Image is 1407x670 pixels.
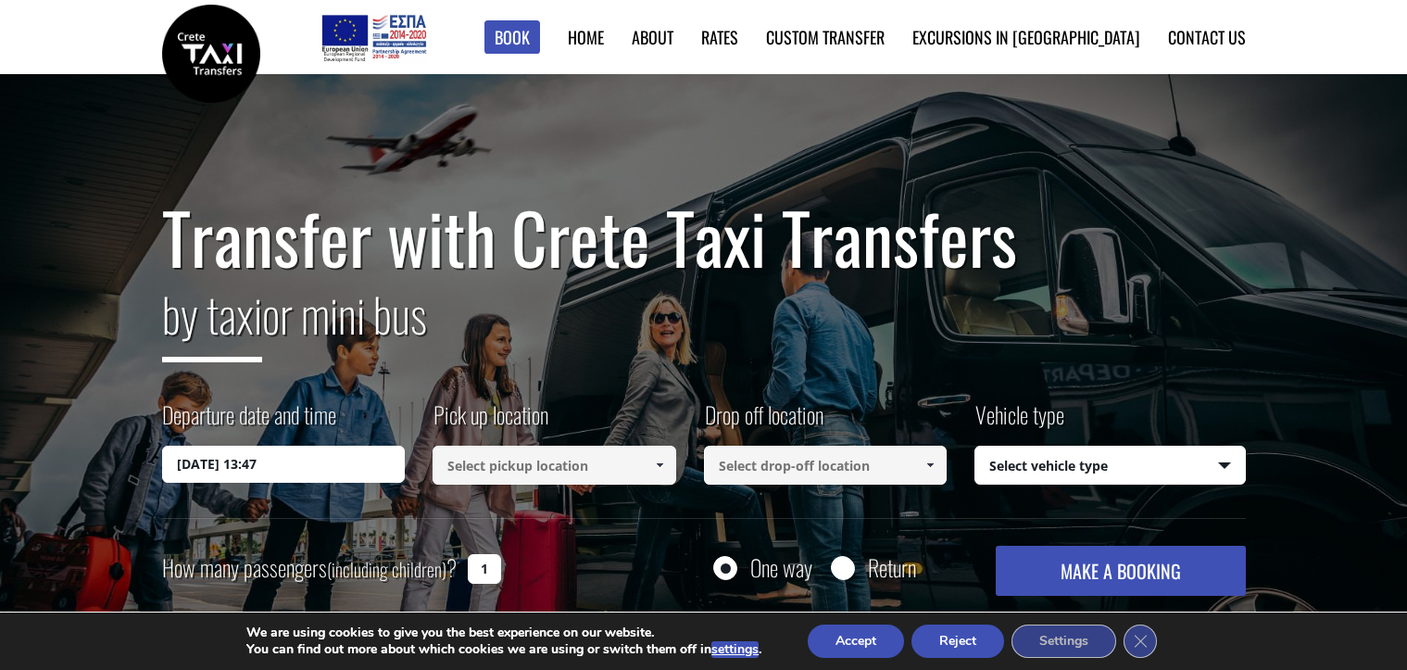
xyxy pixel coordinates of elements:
span: by taxi [162,279,262,362]
a: Excursions in [GEOGRAPHIC_DATA] [912,25,1140,49]
p: You can find out more about which cookies we are using or switch them off in . [246,641,761,658]
a: Home [568,25,604,49]
img: e-bannersEUERDF180X90.jpg [319,9,429,65]
a: About [632,25,673,49]
label: One way [750,556,812,579]
label: How many passengers ? [162,546,457,591]
a: Show All Items [915,446,946,485]
label: Vehicle type [974,398,1064,446]
label: Pick up location [433,398,548,446]
a: Rates [701,25,738,49]
input: Select pickup location [433,446,676,485]
button: Reject [911,625,1004,658]
button: settings [711,641,759,658]
label: Departure date and time [162,398,336,446]
span: Select vehicle type [975,447,1245,486]
small: (including children) [327,555,446,583]
button: MAKE A BOOKING [996,546,1245,596]
button: Settings [1011,625,1116,658]
a: Book [484,20,540,55]
label: Return [868,556,916,579]
img: Crete Taxi Transfers | Safe Taxi Transfer Services from to Heraklion Airport, Chania Airport, Ret... [162,5,260,103]
h2: or mini bus [162,276,1246,376]
a: Custom Transfer [766,25,885,49]
p: We are using cookies to give you the best experience on our website. [246,625,761,641]
button: Accept [808,625,904,658]
h1: Transfer with Crete Taxi Transfers [162,198,1246,276]
a: Show All Items [644,446,674,485]
button: Close GDPR Cookie Banner [1124,625,1157,658]
a: Contact us [1168,25,1246,49]
label: Drop off location [704,398,823,446]
input: Select drop-off location [704,446,948,485]
a: Crete Taxi Transfers | Safe Taxi Transfer Services from to Heraklion Airport, Chania Airport, Ret... [162,42,260,61]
